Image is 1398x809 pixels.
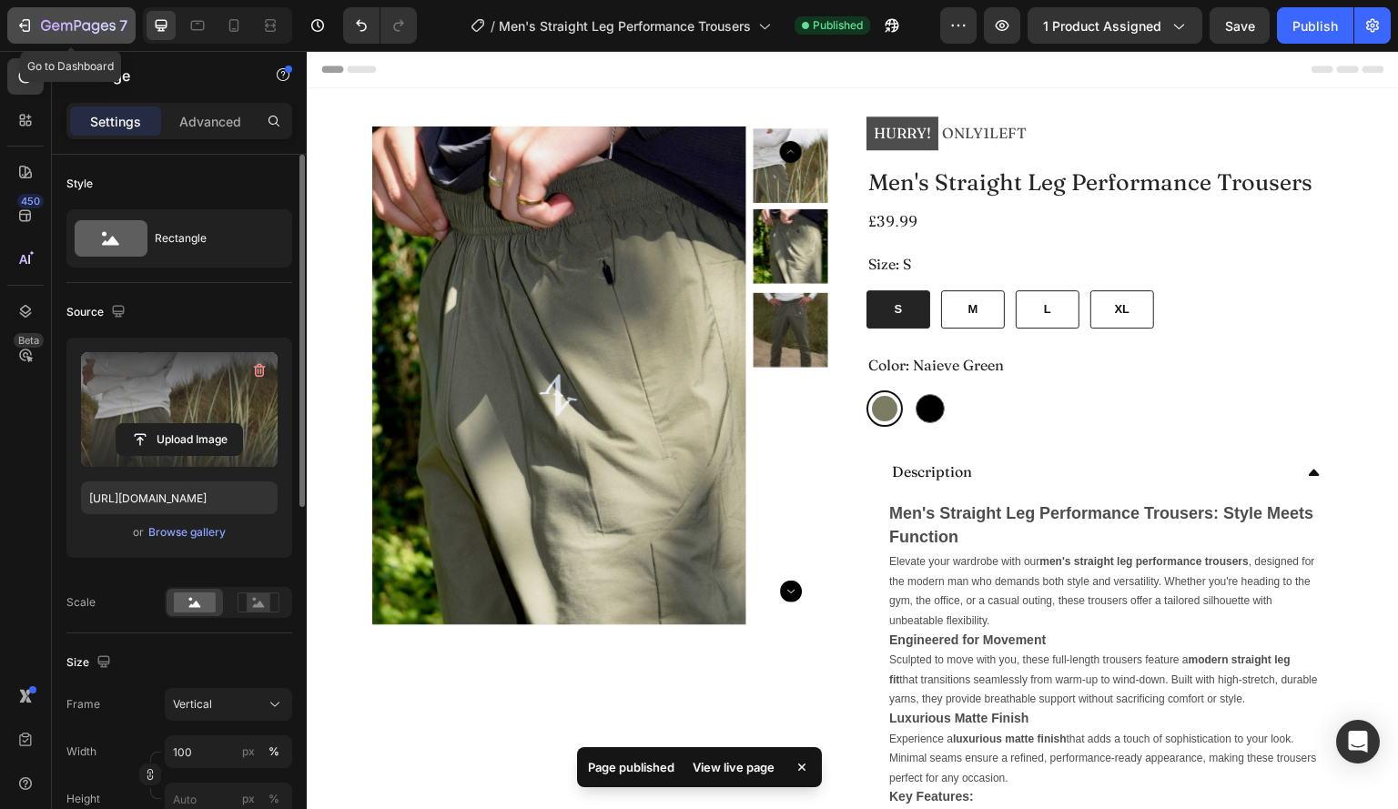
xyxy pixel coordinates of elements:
[676,73,683,91] span: 1
[242,791,255,807] div: px
[1292,16,1338,35] div: Publish
[7,7,136,44] button: 7
[560,198,606,228] legend: Size: S
[66,743,96,760] label: Width
[66,300,129,325] div: Source
[499,16,751,35] span: Men's Straight Leg Performance Trousers
[147,523,227,541] button: Browse gallery
[242,743,255,760] div: px
[560,115,1038,148] h1: Men's Straight Leg Performance Trousers
[66,176,93,192] div: Style
[14,333,44,348] div: Beta
[582,660,723,674] h3: Luxurious Matte Finish
[148,524,226,541] div: Browse gallery
[447,158,522,233] img: Men's Performance Trousers - Straight Leg Style in olive green with elastic waistband and zip poc...
[119,15,127,36] p: 7
[307,51,1398,809] iframe: Design area
[1277,7,1353,44] button: Publish
[1043,16,1161,35] span: 1 product assigned
[133,521,144,543] span: or
[582,682,1010,733] p: Experience a that adds a touch of sophistication to your look. Minimal seams ensure a refined, pe...
[560,158,1038,183] div: £39.99
[582,453,1007,495] h2: Men's Straight Leg Performance Trousers: Style Meets Function
[588,251,596,265] span: S
[585,408,665,434] p: Description
[238,741,259,763] button: %
[560,65,720,100] p: ONLY LEFT
[66,791,100,807] label: Height
[646,682,760,694] strong: luxurious matte finish
[582,581,739,596] h3: Engineered for Movement
[447,242,522,317] img: Men's Performance Trousers in olive green with straight leg style, shown outdoors for flexibility...
[1225,18,1255,34] span: Save
[343,7,417,44] div: Undo/Redo
[682,754,785,780] div: View live page
[582,602,1011,654] p: Sculpted to move with you, these full-length trousers feature a that transitions seamlessly from ...
[165,735,292,768] input: px%
[268,791,279,807] div: %
[473,90,495,112] button: Carousel Back Arrow
[582,602,984,635] strong: modern straight leg fit
[560,299,699,329] legend: Color: Naieve Green
[263,741,285,763] button: px
[447,78,522,153] img: Men's Performance Trousers in straight leg style shown in olive green with logo detail, ideal for...
[173,696,212,713] span: Vertical
[473,530,495,551] button: Carousel Next Arrow
[17,194,44,208] div: 450
[560,66,632,99] mark: HURRY!
[1336,720,1380,763] div: Open Intercom Messenger
[813,17,863,34] span: Published
[808,251,824,265] span: XL
[737,251,745,265] span: L
[165,688,292,721] button: Vertical
[116,423,243,456] button: Upload Image
[662,251,672,265] span: M
[66,696,100,713] label: Frame
[88,65,243,86] p: Image
[90,112,141,131] p: Settings
[66,651,115,675] div: Size
[1210,7,1270,44] button: Save
[733,504,942,517] strong: men's straight leg performance trousers
[81,481,278,514] input: https://example.com/image.jpg
[1028,7,1202,44] button: 1 product assigned
[179,112,241,131] p: Advanced
[582,504,1008,576] p: Elevate your wardrobe with our , designed for the modern man who demands both style and versatili...
[155,217,266,259] div: Rectangle
[491,16,495,35] span: /
[588,758,674,776] p: Page published
[268,743,279,760] div: %
[66,594,96,611] div: Scale
[582,738,667,753] h3: Key Features:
